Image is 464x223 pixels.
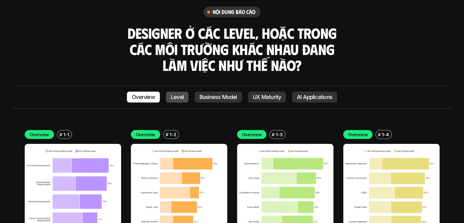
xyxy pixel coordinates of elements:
[166,132,168,137] h6: #
[166,92,189,103] a: Level
[272,132,275,137] h6: #
[242,131,262,138] p: Overview
[253,94,281,100] p: UX Maturity
[378,132,381,137] h6: #
[248,92,286,103] a: UX Maturity
[200,94,237,100] p: Business Model
[195,92,242,103] a: Business Model
[171,94,184,100] p: Level
[127,92,160,103] a: Overview
[125,25,339,73] h3: Designer ở các level, hoặc trong các môi trường khác nhau đang làm việc như thế nào?
[382,131,389,138] p: 1-4
[59,132,62,137] h6: #
[63,131,69,138] p: 1-1
[348,131,368,138] p: Overview
[276,131,282,138] p: 1-3
[170,131,176,138] p: 1-2
[30,131,49,138] p: Overview
[292,92,337,103] a: AI Applications
[213,9,256,16] h6: nội dung báo cáo
[297,94,332,100] p: AI Applications
[136,131,156,138] p: Overview
[132,94,155,100] p: Overview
